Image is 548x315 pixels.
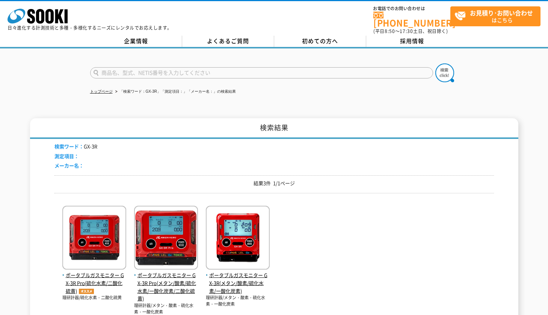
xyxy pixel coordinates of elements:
[373,6,450,11] span: お電話でのお問い合わせは
[54,162,84,169] span: メーカー名：
[182,36,274,47] a: よくあるご質問
[134,264,198,303] a: ポータブルガスモニター GX-3R Pro(メタン/酸素/硫化水素/一酸化炭素/二酸化硫黄)
[54,143,97,151] li: GX-3R
[114,88,236,96] li: 「検索ワード：GX-3R」「測定項目：」「メーカー名：」の検索結果
[77,289,96,294] img: オススメ
[206,206,270,271] img: GX-3R(メタン/酸素/硫化水素/一酸化炭素)
[302,37,338,45] span: 初めての方へ
[90,67,433,78] input: 商品名、型式、NETIS番号を入力してください
[134,206,198,271] img: GX-3R Pro(メタン/酸素/硫化水素/一酸化炭素/二酸化硫黄)
[435,63,454,82] img: btn_search.png
[90,36,182,47] a: 企業情報
[62,206,126,271] img: GX-3R Pro(硫化水素/二酸化硫黄)
[54,179,494,187] p: 結果3件 1/1ページ
[274,36,366,47] a: 初めての方へ
[385,28,395,35] span: 8:50
[454,7,540,26] span: はこちら
[206,295,270,307] p: 理研計器/メタン・酸素・硫化水素・一酸化炭素
[366,36,458,47] a: 採用情報
[62,295,126,301] p: 理研計器/硫化水素・二酸化硫黄
[62,264,126,295] a: ポータブルガスモニター GX-3R Pro(硫化水素/二酸化硫黄)オススメ
[206,264,270,295] a: ポータブルガスモニター GX-3R(メタン/酸素/硫化水素/一酸化炭素)
[8,26,172,30] p: 日々進化する計測技術と多種・多様化するニーズにレンタルでお応えします。
[450,6,540,26] a: お見積り･お問い合わせはこちら
[373,12,450,27] a: [PHONE_NUMBER]
[373,28,448,35] span: (平日 ～ 土日、祝日除く)
[62,271,126,295] span: ポータブルガスモニター GX-3R Pro(硫化水素/二酸化硫黄)
[90,89,113,93] a: トップページ
[54,152,79,160] span: 測定項目：
[134,303,198,315] p: 理研計器/メタン・酸素・硫化水素・一酸化炭素
[470,8,533,17] strong: お見積り･お問い合わせ
[54,143,84,150] span: 検索ワード：
[134,271,198,303] span: ポータブルガスモニター GX-3R Pro(メタン/酸素/硫化水素/一酸化炭素/二酸化硫黄)
[30,118,518,139] h1: 検索結果
[400,28,413,35] span: 17:30
[206,271,270,295] span: ポータブルガスモニター GX-3R(メタン/酸素/硫化水素/一酸化炭素)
